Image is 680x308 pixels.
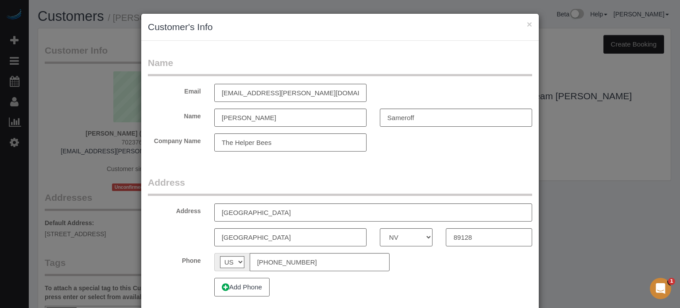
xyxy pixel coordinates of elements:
[148,56,532,76] legend: Name
[527,19,532,29] button: ×
[214,228,367,246] input: City
[148,176,532,196] legend: Address
[141,109,208,121] label: Name
[141,133,208,145] label: Company Name
[214,278,270,296] button: Add Phone
[141,203,208,215] label: Address
[668,278,675,285] span: 1
[380,109,532,127] input: Last Name
[214,133,367,152] input: Company Name
[148,20,532,34] h3: Customer's Info
[141,253,208,265] label: Phone
[650,278,671,299] iframe: Intercom live chat
[141,84,208,96] label: Email
[446,228,532,246] input: Zip Code
[250,253,390,271] input: Phone
[214,109,367,127] input: First Name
